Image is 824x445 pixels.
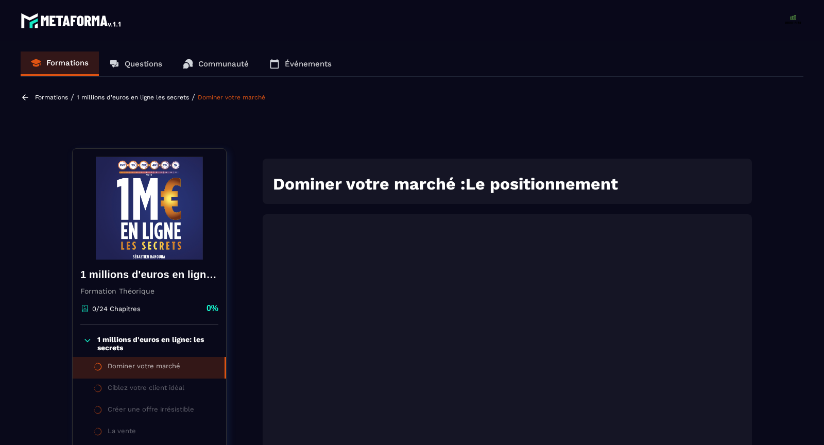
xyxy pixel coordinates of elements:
[77,94,189,101] a: 1 millions d'euros en ligne les secrets
[21,10,123,31] img: logo
[273,174,466,194] strong: Dominer votre marché :
[108,362,180,373] div: Dominer votre marché
[80,157,218,260] img: banner
[35,94,68,101] a: Formations
[80,267,218,282] h4: 1 millions d'euros en ligne les secrets
[259,52,342,76] a: Événements
[108,427,136,438] div: La vente
[80,287,218,295] p: Formation Théorique
[125,59,162,69] p: Questions
[192,92,195,102] span: /
[21,52,99,76] a: Formations
[205,303,218,314] p: 0%
[108,384,184,395] div: Ciblez votre client idéal
[173,52,259,76] a: Communauté
[46,58,89,67] p: Formations
[92,305,141,313] p: 0/24 Chapitres
[198,94,265,101] a: Dominer votre marché
[285,59,332,69] p: Événements
[198,59,249,69] p: Communauté
[97,335,216,352] p: 1 millions d'euros en ligne: les secrets
[71,92,74,102] span: /
[108,405,194,417] div: Créer une offre irrésistible
[466,174,618,194] strong: Le positionnement
[99,52,173,76] a: Questions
